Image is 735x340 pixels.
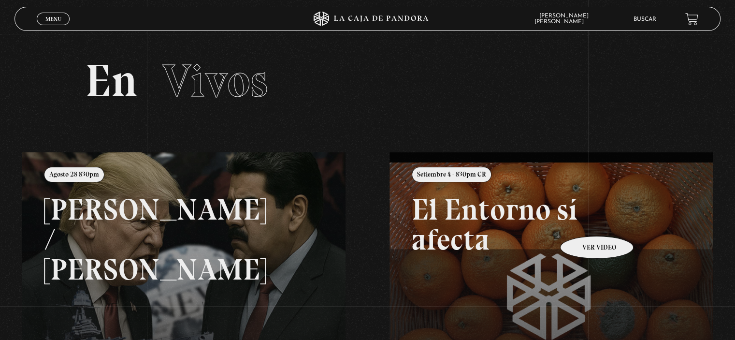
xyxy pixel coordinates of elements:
span: [PERSON_NAME] [PERSON_NAME] [534,13,593,25]
span: Vivos [162,53,268,108]
a: Buscar [634,16,656,22]
span: Menu [45,16,61,22]
a: View your shopping cart [685,13,698,26]
h2: En [85,58,649,104]
span: Cerrar [42,24,65,31]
